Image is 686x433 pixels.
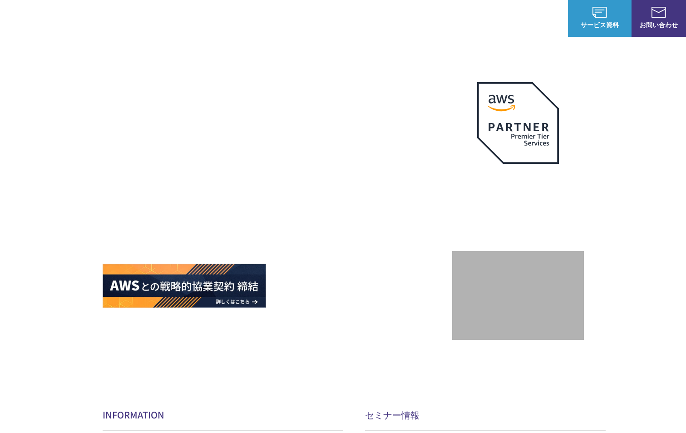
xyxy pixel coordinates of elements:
[103,408,343,421] h2: INFORMATION
[346,14,419,23] p: 業種別ソリューション
[437,14,463,23] a: 導入事例
[466,175,570,210] p: 最上位プレミアティア サービスパートナー
[103,264,266,308] img: AWSとの戦略的協業契約 締結
[651,7,666,18] img: お問い合わせ
[632,20,686,30] span: お問い合わせ
[103,149,452,236] h1: AWS ジャーニーの 成功を実現
[294,14,328,23] p: サービス
[592,7,607,18] img: AWS総合支援サービス C-Chorus サービス資料
[508,175,528,188] em: AWS
[104,9,170,28] span: NHN テコラス AWS総合支援サービス
[470,265,566,331] img: 契約件数
[254,14,276,23] p: 強み
[14,7,170,29] a: AWS総合支援サービス C-Chorus NHN テコラスAWS総合支援サービス
[568,20,632,30] span: サービス資料
[481,14,515,23] p: ナレッジ
[533,14,559,23] a: ログイン
[477,82,559,164] img: AWSプレミアティアサービスパートナー
[271,264,435,308] img: AWS請求代行サービス 統合管理プラン
[365,408,606,421] h2: セミナー情報
[103,100,452,140] p: AWSの導入からコスト削減、 構成・運用の最適化からデータ活用まで 規模や業種業態を問わない マネージドサービスで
